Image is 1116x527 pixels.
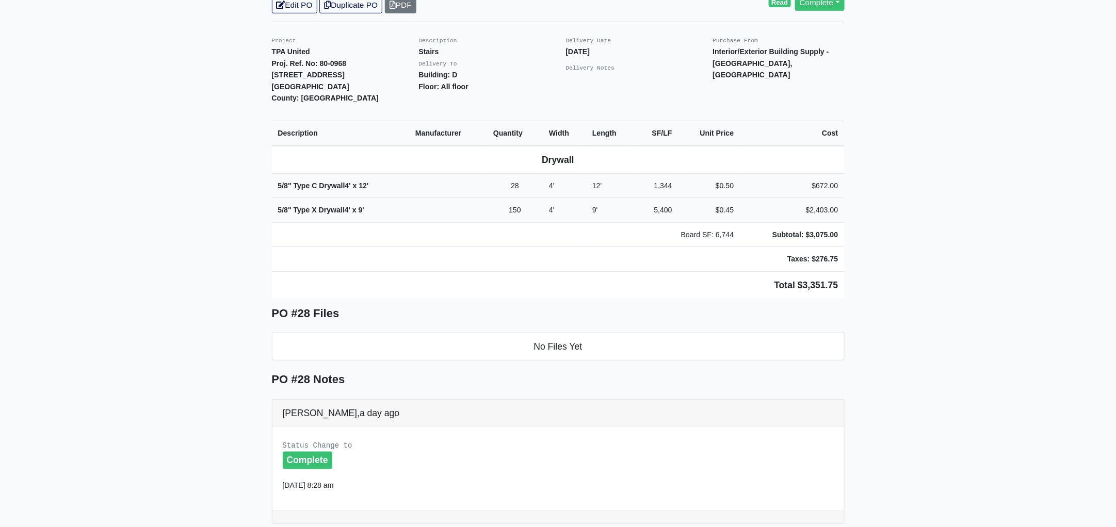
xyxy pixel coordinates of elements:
li: No Files Yet [272,333,845,360]
small: [DATE] 8:28 am [283,481,334,489]
strong: [GEOGRAPHIC_DATA] [272,83,349,91]
span: 12' [359,182,368,190]
th: Cost [740,121,844,145]
span: 12' [592,182,602,190]
strong: Floor: All floor [419,83,468,91]
small: Delivery Date [566,38,611,44]
strong: 5/8" Type X Drywall [278,206,364,214]
h5: PO #28 Files [272,307,845,320]
td: Subtotal: $3,075.00 [740,222,844,247]
th: Description [272,121,410,145]
div: Complete [283,452,332,469]
strong: Proj. Ref. No: 80-0968 [272,59,347,68]
span: 4' [549,206,555,214]
strong: Building: D [419,71,458,79]
th: SF/LF [635,121,678,145]
td: Total $3,351.75 [272,271,845,299]
small: Purchase From [713,38,758,44]
td: $0.45 [678,198,740,223]
div: [PERSON_NAME], [272,400,844,427]
small: Description [419,38,457,44]
th: Manufacturer [409,121,487,145]
span: x [352,206,357,214]
strong: Stairs [419,47,439,56]
strong: [STREET_ADDRESS] [272,71,345,79]
span: 4' [345,206,350,214]
td: $672.00 [740,173,844,198]
small: Delivery To [419,61,457,67]
strong: County: [GEOGRAPHIC_DATA] [272,94,379,102]
td: 1,344 [635,173,678,198]
span: 4' [345,182,351,190]
th: Width [543,121,586,145]
strong: [DATE] [566,47,590,56]
b: Drywall [542,155,574,165]
span: 9' [359,206,364,214]
th: Quantity [487,121,543,145]
strong: 5/8" Type C Drywall [278,182,369,190]
td: $0.50 [678,173,740,198]
th: Length [586,121,635,145]
small: Project [272,38,296,44]
span: x [353,182,357,190]
small: Status Change to [283,441,352,450]
span: Board SF: 6,744 [681,230,734,239]
h5: PO #28 Notes [272,373,845,386]
small: Delivery Notes [566,65,615,71]
td: 28 [487,173,543,198]
td: $2,403.00 [740,198,844,223]
td: 150 [487,198,543,223]
td: Taxes: $276.75 [740,247,844,272]
td: 5,400 [635,198,678,223]
strong: TPA United [272,47,310,56]
span: 4' [549,182,555,190]
span: a day ago [360,408,399,418]
span: 9' [592,206,598,214]
p: Interior/Exterior Building Supply - [GEOGRAPHIC_DATA], [GEOGRAPHIC_DATA] [713,46,845,81]
th: Unit Price [678,121,740,145]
